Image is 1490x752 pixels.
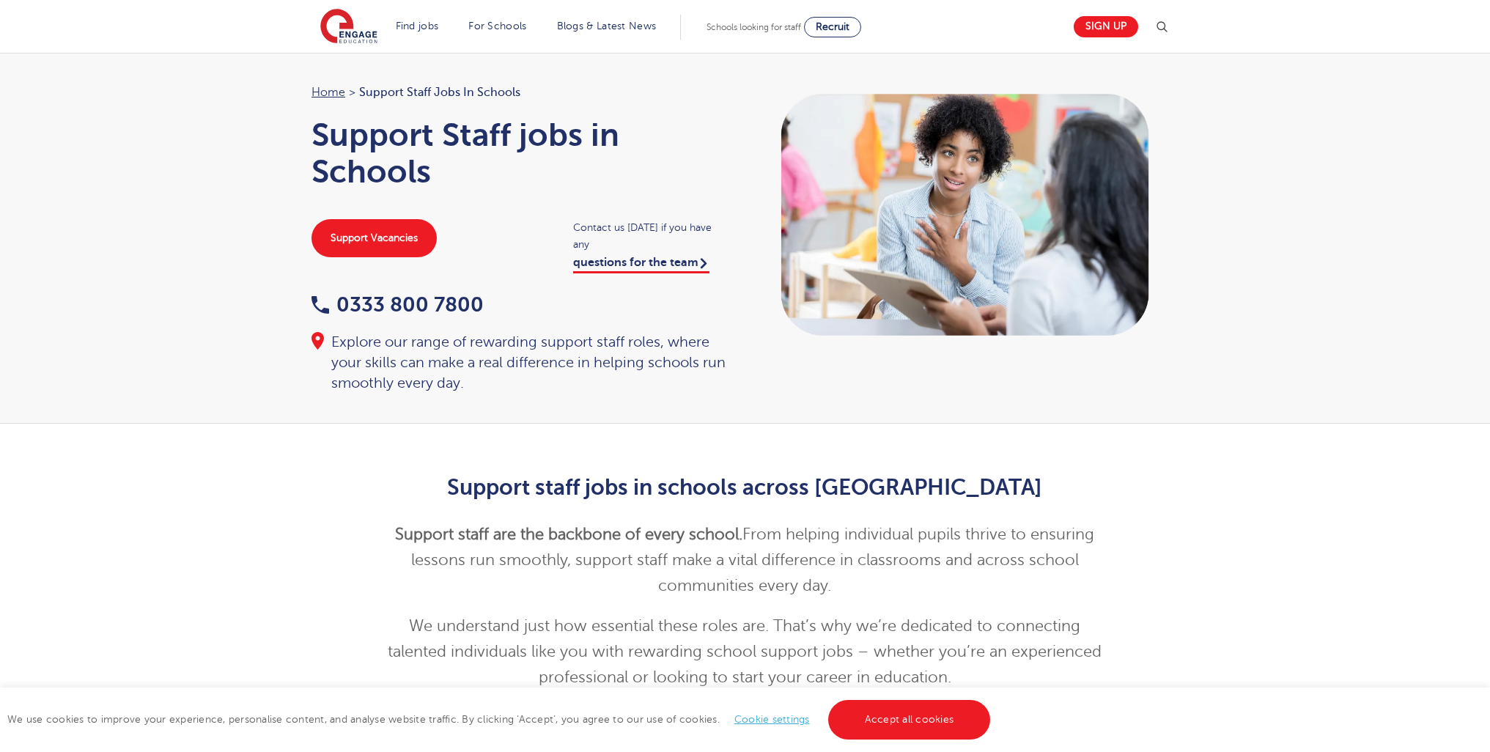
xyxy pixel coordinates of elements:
[395,526,742,543] strong: Support staff are the backbone of every school.
[1074,16,1138,37] a: Sign up
[828,700,991,740] a: Accept all cookies
[311,332,731,394] div: Explore our range of rewarding support staff roles, where your skills can make a real difference ...
[804,17,861,37] a: Recruit
[386,613,1104,690] p: We understand just how essential these roles are. That’s why we’re dedicated to connecting talent...
[311,219,437,257] a: Support Vacancies
[447,475,1042,500] strong: Support staff jobs in schools across [GEOGRAPHIC_DATA]
[707,22,801,32] span: Schools looking for staff
[7,714,994,725] span: We use cookies to improve your experience, personalise content, and analyse website traffic. By c...
[468,21,526,32] a: For Schools
[816,21,849,32] span: Recruit
[573,219,731,253] span: Contact us [DATE] if you have any
[311,86,345,99] a: Home
[557,21,657,32] a: Blogs & Latest News
[311,293,484,316] a: 0333 800 7800
[396,21,439,32] a: Find jobs
[311,117,731,190] h1: Support Staff jobs in Schools
[573,256,709,273] a: questions for the team
[311,83,731,102] nav: breadcrumb
[386,522,1104,599] p: From helping individual pupils thrive to ensuring lessons run smoothly, support staff make a vita...
[359,83,520,102] span: Support Staff jobs in Schools
[734,714,810,725] a: Cookie settings
[349,86,355,99] span: >
[320,9,377,45] img: Engage Education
